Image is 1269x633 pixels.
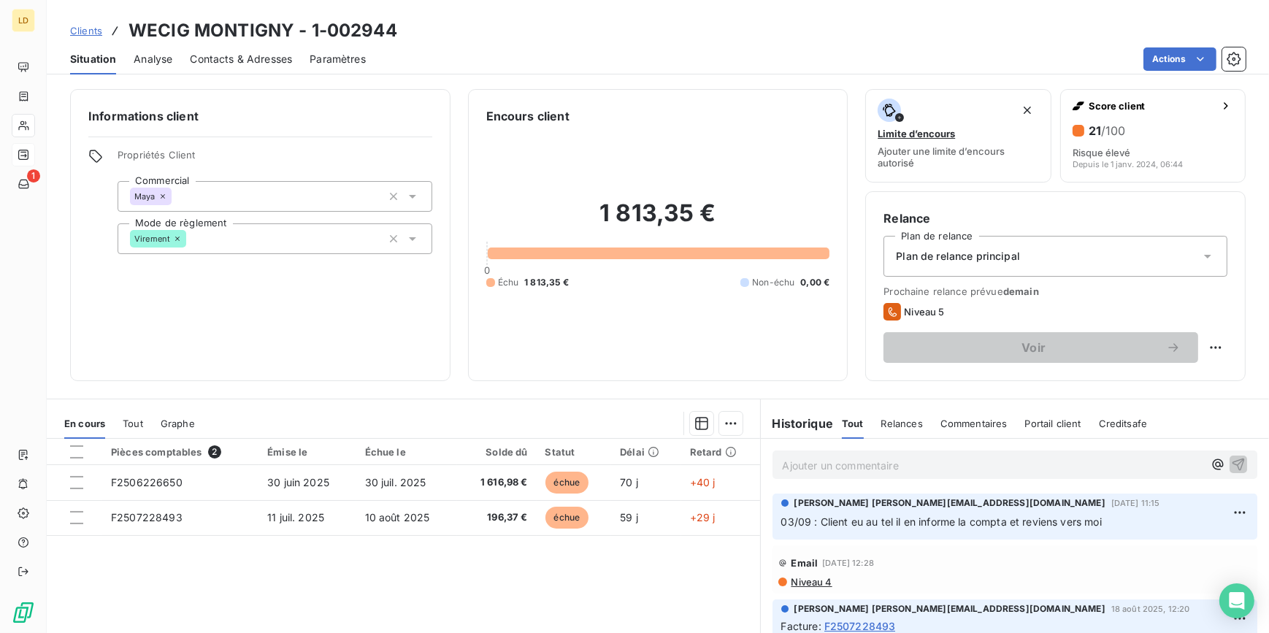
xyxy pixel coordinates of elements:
span: Portail client [1025,418,1081,429]
span: 0,00 € [800,276,829,289]
span: Ajouter une limite d’encours autorisé [878,145,1038,169]
h6: Relance [883,210,1227,227]
span: Prochaine relance prévue [883,285,1227,297]
input: Ajouter une valeur [186,232,198,245]
div: LD [12,9,35,32]
div: Open Intercom Messenger [1219,583,1254,618]
span: Virement [134,234,170,243]
button: Actions [1143,47,1216,71]
span: Plan de relance principal [896,249,1020,264]
span: Depuis le 1 janv. 2024, 06:44 [1073,160,1184,169]
span: 70 j [620,476,638,488]
span: Creditsafe [1099,418,1148,429]
button: Score client21/100Risque élevéDepuis le 1 janv. 2024, 06:44 [1060,89,1246,183]
span: Situation [70,52,116,66]
span: Email [791,557,818,569]
img: Logo LeanPay [12,601,35,624]
span: Tout [842,418,864,429]
span: Score client [1089,100,1214,112]
h3: WECIG MONTIGNY - 1-002944 [129,18,397,44]
span: +29 j [690,511,716,523]
span: Relances [881,418,923,429]
span: 2 [208,445,221,459]
div: Retard [690,446,751,458]
h6: Encours client [486,107,570,125]
h2: 1 813,35 € [486,199,830,242]
span: Échu [498,276,519,289]
span: Non-échu [752,276,794,289]
span: En cours [64,418,105,429]
span: 1 813,35 € [524,276,569,289]
span: 196,37 € [466,510,528,525]
span: échue [545,472,589,494]
h6: Historique [761,415,834,432]
div: Émise le [267,446,347,458]
span: Contacts & Adresses [190,52,292,66]
span: 30 juil. 2025 [365,476,426,488]
span: échue [545,507,589,529]
span: Maya [134,192,156,201]
div: Pièces comptables [111,445,250,459]
span: F2507228493 [111,511,183,523]
span: demain [1003,285,1039,297]
span: 1 616,98 € [466,475,528,490]
span: 10 août 2025 [365,511,430,523]
span: Tout [123,418,143,429]
span: F2506226650 [111,476,183,488]
span: +40 j [690,476,716,488]
span: 59 j [620,511,638,523]
span: [PERSON_NAME] [PERSON_NAME][EMAIL_ADDRESS][DOMAIN_NAME] [794,602,1105,615]
h6: 21 [1089,123,1125,138]
h6: Informations client [88,107,432,125]
span: Niveau 5 [904,306,944,318]
span: 18 août 2025, 12:20 [1111,605,1190,613]
span: Niveau 4 [790,576,832,588]
a: Clients [70,23,102,38]
span: 11 juil. 2025 [267,511,324,523]
span: [DATE] 12:28 [822,559,874,567]
span: Risque élevé [1073,147,1130,158]
span: Paramètres [310,52,366,66]
span: 0 [484,264,490,276]
div: Délai [620,446,672,458]
span: 03/09 : Client eu au tel il en informe la compta et reviens vers moi [781,515,1102,528]
span: /100 [1101,123,1125,138]
div: Échue le [365,446,448,458]
button: Voir [883,332,1198,363]
button: Limite d’encoursAjouter une limite d’encours autorisé [865,89,1051,183]
span: 30 juin 2025 [267,476,329,488]
span: [PERSON_NAME] [PERSON_NAME][EMAIL_ADDRESS][DOMAIN_NAME] [794,496,1105,510]
span: 1 [27,169,40,183]
input: Ajouter une valeur [172,190,183,203]
span: Voir [901,342,1166,353]
span: Clients [70,25,102,37]
div: Statut [545,446,603,458]
span: Propriétés Client [118,149,432,169]
span: Limite d’encours [878,128,955,139]
span: Graphe [161,418,195,429]
div: Solde dû [466,446,528,458]
span: Commentaires [940,418,1008,429]
span: [DATE] 11:15 [1111,499,1160,507]
span: Analyse [134,52,172,66]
